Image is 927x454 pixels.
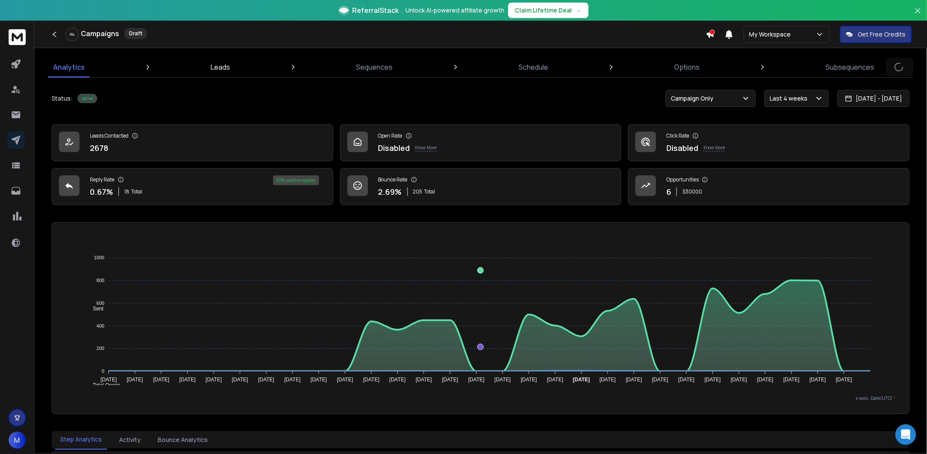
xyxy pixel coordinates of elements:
[669,57,705,77] a: Options
[519,62,549,72] p: Schedule
[821,57,880,77] a: Subsequences
[896,424,916,445] div: Open Intercom Messenger
[731,377,747,383] tspan: [DATE]
[514,57,554,77] a: Schedule
[652,377,669,383] tspan: [DATE]
[406,6,505,15] p: Unlock AI-powered affiliate growth
[258,377,275,383] tspan: [DATE]
[66,395,896,402] p: x-axis : Date(UTC)
[114,430,146,449] button: Activity
[675,62,700,72] p: Options
[757,377,774,383] tspan: [DATE]
[48,57,90,77] a: Analytics
[666,176,699,183] p: Opportunities
[784,377,800,383] tspan: [DATE]
[356,62,393,72] p: Sequences
[508,3,589,18] button: Claim Lifetime Deal→
[90,142,108,154] p: 2678
[97,278,104,283] tspan: 800
[77,94,97,103] div: Active
[97,346,104,351] tspan: 200
[124,188,129,195] span: 18
[671,94,717,103] p: Campaign Only
[705,377,721,383] tspan: [DATE]
[378,186,402,198] p: 2.69 %
[678,377,695,383] tspan: [DATE]
[468,377,485,383] tspan: [DATE]
[424,188,436,195] span: Total
[337,377,353,383] tspan: [DATE]
[547,377,564,383] tspan: [DATE]
[378,132,402,139] p: Open Rate
[858,30,906,39] p: Get Free Credits
[285,377,301,383] tspan: [DATE]
[211,62,230,72] p: Leads
[311,377,327,383] tspan: [DATE]
[666,186,671,198] p: 6
[351,57,398,77] a: Sequences
[628,124,910,161] a: Click RateDisabledKnow More
[52,94,72,103] p: Status:
[826,62,875,72] p: Subsequences
[415,144,437,151] p: Know More
[86,382,120,388] span: Total Opens
[102,368,104,374] tspan: 0
[573,377,590,383] tspan: [DATE]
[666,132,689,139] p: Click Rate
[600,377,616,383] tspan: [DATE]
[9,432,26,449] button: M
[273,175,319,185] div: 33 % positive replies
[55,430,107,450] button: Step Analytics
[232,377,249,383] tspan: [DATE]
[666,142,698,154] p: Disabled
[836,377,853,383] tspan: [DATE]
[442,377,458,383] tspan: [DATE]
[86,306,104,312] span: Sent
[770,94,811,103] p: Last 4 weeks
[52,168,333,205] a: Reply Rate0.67%18Total33% positive replies
[101,377,117,383] tspan: [DATE]
[206,57,235,77] a: Leads
[81,28,119,39] h1: Campaigns
[628,168,910,205] a: Opportunities6$30000
[340,168,622,205] a: Bounce Rate2.69%205Total
[70,32,75,37] p: 0 %
[626,377,642,383] tspan: [DATE]
[390,377,406,383] tspan: [DATE]
[413,188,423,195] span: 205
[340,124,622,161] a: Open RateDisabledKnow More
[416,377,432,383] tspan: [DATE]
[53,62,85,72] p: Analytics
[90,186,113,198] p: 0.67 %
[97,301,104,306] tspan: 600
[840,26,912,43] button: Get Free Credits
[153,430,213,449] button: Bounce Analytics
[495,377,511,383] tspan: [DATE]
[703,144,725,151] p: Know More
[521,377,537,383] tspan: [DATE]
[52,124,333,161] a: Leads Contacted2678
[353,5,399,15] span: ReferralStack
[131,188,142,195] span: Total
[838,90,910,107] button: [DATE] - [DATE]
[94,255,104,261] tspan: 1000
[127,377,143,383] tspan: [DATE]
[206,377,222,383] tspan: [DATE]
[153,377,169,383] tspan: [DATE]
[682,188,702,195] p: $ 30000
[912,5,924,26] button: Close banner
[378,176,408,183] p: Bounce Rate
[90,176,114,183] p: Reply Rate
[363,377,380,383] tspan: [DATE]
[810,377,826,383] tspan: [DATE]
[378,142,410,154] p: Disabled
[576,6,582,15] span: →
[179,377,196,383] tspan: [DATE]
[749,30,795,39] p: My Workspace
[97,323,104,328] tspan: 400
[90,132,129,139] p: Leads Contacted
[124,28,147,39] div: Draft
